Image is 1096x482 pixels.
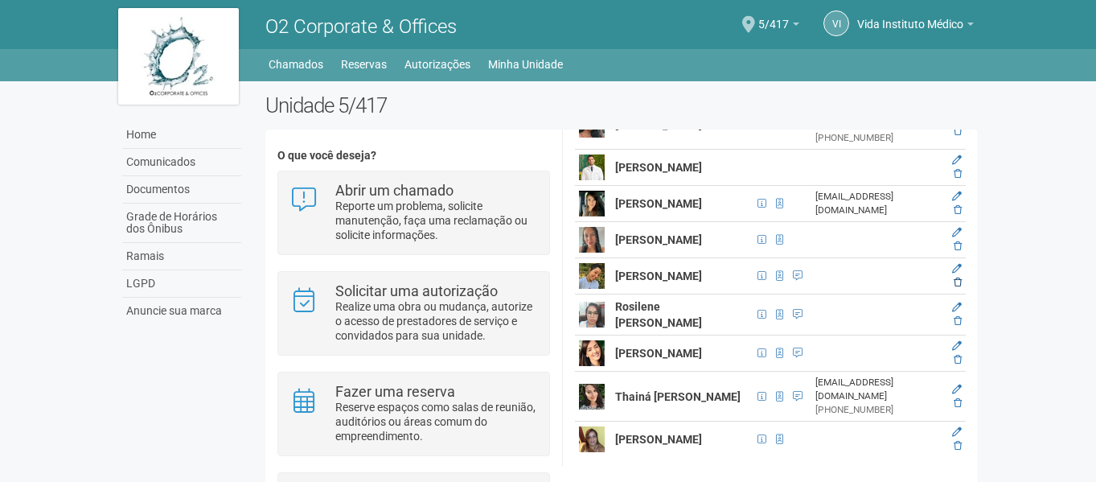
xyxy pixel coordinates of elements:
img: user.png [579,154,605,180]
img: user.png [579,340,605,366]
a: Excluir membro [954,168,962,179]
a: Excluir membro [954,277,962,288]
img: user.png [579,302,605,328]
h4: O que você deseja? [277,150,550,162]
span: 5/417 [758,2,789,31]
a: Home [122,122,241,149]
a: Fazer uma reserva Reserve espaços como salas de reunião, auditórios ou áreas comum do empreendime... [290,385,537,443]
a: Editar membro [952,340,962,352]
a: Reservas [341,53,387,76]
a: Abrir um chamado Reporte um problema, solicite manutenção, faça uma reclamação ou solicite inform... [290,183,537,242]
a: Editar membro [952,191,962,202]
a: Excluir membro [954,241,962,252]
span: Vida Instituto Médico [857,2,963,31]
p: Realize uma obra ou mudança, autorize o acesso de prestadores de serviço e convidados para sua un... [335,299,537,343]
a: VI [823,10,849,36]
strong: [PERSON_NAME] [615,197,702,210]
strong: Thainá [PERSON_NAME] [615,390,741,403]
a: Editar membro [952,302,962,313]
a: Excluir membro [954,315,962,327]
a: Anuncie sua marca [122,298,241,324]
strong: [PERSON_NAME] [615,118,702,131]
a: Grade de Horários dos Ônibus [122,204,241,243]
a: Editar membro [952,426,962,438]
strong: Abrir um chamado [335,182,454,199]
a: Autorizações [404,53,470,76]
a: Chamados [269,53,323,76]
strong: Fazer uma reserva [335,383,455,400]
a: Editar membro [952,227,962,238]
span: O2 Corporate & Offices [265,15,457,38]
a: 5/417 [758,20,799,33]
a: Editar membro [952,154,962,166]
strong: Solicitar uma autorização [335,282,498,299]
strong: [PERSON_NAME] [615,433,702,446]
a: Excluir membro [954,398,962,409]
p: Reserve espaços como salas de reunião, auditórios ou áreas comum do empreendimento. [335,400,537,443]
a: Minha Unidade [488,53,563,76]
a: Editar membro [952,263,962,274]
strong: [PERSON_NAME] [615,233,702,246]
a: Excluir membro [954,126,962,137]
img: user.png [579,191,605,216]
a: Documentos [122,176,241,204]
a: LGPD [122,270,241,298]
div: [PHONE_NUMBER] [815,131,938,145]
img: user.png [579,227,605,253]
a: Comunicados [122,149,241,176]
strong: Rosilene [PERSON_NAME] [615,300,702,329]
div: [EMAIL_ADDRESS][DOMAIN_NAME] [815,376,938,403]
a: Editar membro [952,384,962,395]
strong: [PERSON_NAME] [615,347,702,360]
a: Ramais [122,243,241,270]
div: [EMAIL_ADDRESS][DOMAIN_NAME] [815,190,938,217]
a: Solicitar uma autorização Realize uma obra ou mudança, autorize o acesso de prestadores de serviç... [290,284,537,343]
img: user.png [579,384,605,410]
img: user.png [579,426,605,452]
strong: [PERSON_NAME] [615,270,702,282]
a: Excluir membro [954,204,962,216]
strong: [PERSON_NAME] [615,161,702,174]
h2: Unidade 5/417 [265,93,979,117]
div: [PHONE_NUMBER] [815,403,938,417]
a: Excluir membro [954,440,962,451]
img: user.png [579,263,605,289]
a: Excluir membro [954,354,962,365]
p: Reporte um problema, solicite manutenção, faça uma reclamação ou solicite informações. [335,199,537,242]
a: Vida Instituto Médico [857,20,974,33]
img: logo.jpg [118,8,239,105]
